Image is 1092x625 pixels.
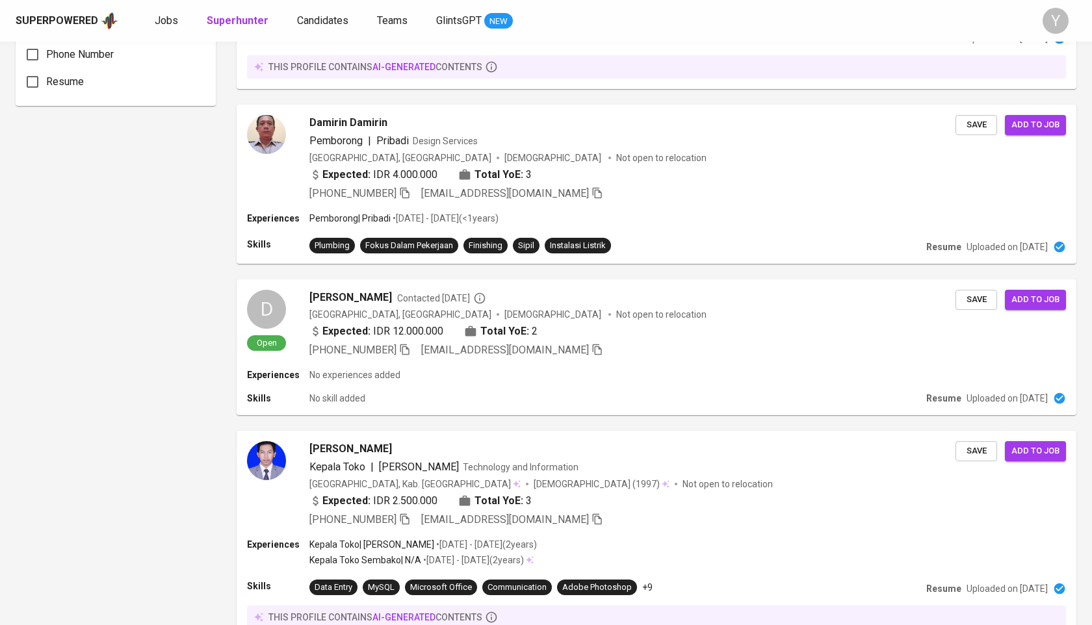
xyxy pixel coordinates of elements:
b: Expected: [322,167,370,183]
span: [PHONE_NUMBER] [309,513,396,526]
span: Jobs [155,14,178,27]
p: • [DATE] - [DATE] ( <1 years ) [391,212,499,225]
p: Resume [926,392,961,405]
img: 8ff2d47260301137f580d5ccd56cb9cb.jpg [247,441,286,480]
span: Resume [46,74,84,90]
div: Instalasi Listrik [550,240,606,252]
button: Save [955,290,997,310]
a: Jobs [155,13,181,29]
p: Not open to relocation [616,308,707,321]
span: [DEMOGRAPHIC_DATA] [534,478,632,491]
b: Total YoE: [474,493,523,509]
b: Total YoE: [474,167,523,183]
span: Candidates [297,14,348,27]
span: Design Services [413,136,478,146]
span: [PERSON_NAME] [379,461,459,473]
div: Fokus Dalam Pekerjaan [365,240,453,252]
div: IDR 4.000.000 [309,167,437,183]
span: Technology and Information [463,462,578,472]
p: Skills [247,238,309,251]
p: Not open to relocation [682,478,773,491]
div: [GEOGRAPHIC_DATA], [GEOGRAPHIC_DATA] [309,308,491,321]
p: this profile contains contents [268,60,482,73]
span: 3 [526,493,532,509]
div: IDR 12.000.000 [309,324,443,339]
a: Superpoweredapp logo [16,11,118,31]
span: AI-generated [372,62,435,72]
span: Damirin Damirin [309,115,387,131]
span: Add to job [1011,444,1059,459]
span: [PERSON_NAME] [309,290,392,305]
a: Superhunter [207,13,271,29]
span: Save [962,444,991,459]
p: Experiences [247,538,309,551]
span: NEW [484,15,513,28]
span: | [368,133,371,149]
span: Open [252,337,282,348]
b: Expected: [322,493,370,509]
span: GlintsGPT [436,14,482,27]
img: app logo [101,11,118,31]
span: [PERSON_NAME] [309,441,392,457]
button: Add to job [1005,115,1066,135]
div: [GEOGRAPHIC_DATA], Kab. [GEOGRAPHIC_DATA] [309,478,521,491]
a: DOpen[PERSON_NAME]Contacted [DATE][GEOGRAPHIC_DATA], [GEOGRAPHIC_DATA][DEMOGRAPHIC_DATA] Not open... [237,279,1076,415]
p: Pemborong | Pribadi [309,212,391,225]
div: Finishing [469,240,502,252]
div: Adobe Photoshop [562,581,632,594]
div: IDR 2.500.000 [309,493,437,509]
span: 3 [526,167,532,183]
p: Experiences [247,212,309,225]
img: e36ea3601cda957a14d5531c0fc7fc1d.jpg [247,115,286,154]
span: Contacted [DATE] [397,292,486,305]
p: Uploaded on [DATE] [967,240,1048,253]
button: Save [955,115,997,135]
a: Candidates [297,13,351,29]
a: Damirin DamirinPemborong|PribadiDesign Services[GEOGRAPHIC_DATA], [GEOGRAPHIC_DATA][DEMOGRAPHIC_D... [237,105,1076,264]
div: Y [1043,8,1069,34]
div: Communication [487,581,547,594]
span: Add to job [1011,292,1059,307]
div: [GEOGRAPHIC_DATA], [GEOGRAPHIC_DATA] [309,151,491,164]
span: [EMAIL_ADDRESS][DOMAIN_NAME] [421,513,589,526]
span: [PHONE_NUMBER] [309,187,396,199]
p: Uploaded on [DATE] [967,392,1048,405]
p: • [DATE] - [DATE] ( 2 years ) [434,538,537,551]
a: Teams [377,13,410,29]
b: Total YoE: [480,324,529,339]
p: No skill added [309,392,365,405]
p: Not open to relocation [616,151,707,164]
span: [DEMOGRAPHIC_DATA] [504,151,603,164]
button: Save [955,441,997,461]
span: Save [962,292,991,307]
div: MySQL [368,581,395,594]
span: Kepala Toko [309,461,365,473]
div: Microsoft Office [410,581,472,594]
div: Sipil [518,240,534,252]
span: Save [962,118,991,133]
span: Teams [377,14,408,27]
div: (1997) [534,478,669,491]
p: Resume [926,582,961,595]
div: D [247,290,286,329]
p: No experiences added [309,368,400,381]
div: Data Entry [315,581,352,594]
span: | [370,459,374,475]
p: Experiences [247,368,309,381]
p: +9 [642,581,653,594]
p: Uploaded on [DATE] [967,582,1048,595]
p: this profile contains contents [268,611,482,624]
p: Skills [247,392,309,405]
span: Pribadi [376,134,409,147]
p: Kepala Toko | [PERSON_NAME] [309,538,434,551]
span: AI-generated [372,612,435,622]
span: [PHONE_NUMBER] [309,344,396,356]
svg: By Batam recruiter [473,292,486,305]
p: Skills [247,580,309,593]
b: Superhunter [207,14,268,27]
span: Phone Number [46,47,114,62]
span: [DEMOGRAPHIC_DATA] [504,308,603,321]
div: Plumbing [315,240,350,252]
p: Resume [926,240,961,253]
p: • [DATE] - [DATE] ( 2 years ) [421,554,524,567]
